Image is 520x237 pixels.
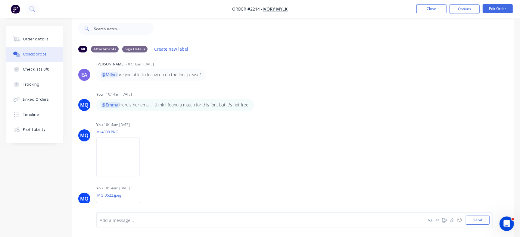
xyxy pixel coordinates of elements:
[6,47,63,62] button: Collaborate
[126,62,154,67] div: - 07:18am [DATE]
[263,6,288,12] a: Ivory Mylk
[101,102,249,108] p: Here's her email. I think I found a match for this font but it's not free.
[96,92,103,97] div: You
[80,101,89,109] div: MQ
[81,71,87,78] div: EA
[11,5,20,14] img: Factory
[122,46,148,52] div: Sign Details
[416,4,447,13] button: Close
[23,127,45,132] div: Profitability
[6,107,63,122] button: Timeline
[96,129,146,134] p: ML4009.PNG
[96,122,103,128] div: You
[23,52,47,57] div: Collaborate
[80,195,89,202] div: MQ
[466,216,490,225] button: Send
[6,32,63,47] button: Order details
[6,62,63,77] button: Checklists 0/0
[23,112,39,117] div: Timeline
[23,82,39,87] div: Tracking
[96,193,146,198] p: IMG_3522.jpeg
[434,216,441,224] button: @
[104,92,132,97] div: - 10:14am [DATE]
[101,72,118,77] span: @Milyn
[6,92,63,107] button: Linked Orders
[23,36,48,42] div: Order details
[483,4,513,13] button: Edit Order
[450,4,480,14] button: Options
[91,46,119,52] div: Attachments
[500,216,514,231] iframe: Intercom live chat
[232,6,263,12] span: Order #2214 -
[101,102,119,108] span: @Emma
[23,67,49,72] div: Checklists 0/0
[23,97,49,102] div: Linked Orders
[94,23,154,35] input: Search notes...
[80,132,89,139] div: MQ
[96,62,125,67] div: [PERSON_NAME]
[456,216,463,224] button: ☺
[104,122,130,128] div: 10:14am [DATE]
[6,122,63,137] button: Profitability
[78,46,87,52] div: All
[101,72,201,78] p: are you able to follow up on the font please?
[6,77,63,92] button: Tracking
[151,45,191,53] button: Create new label
[96,185,103,191] div: You
[427,216,434,224] button: Aa
[104,185,130,191] div: 10:14am [DATE]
